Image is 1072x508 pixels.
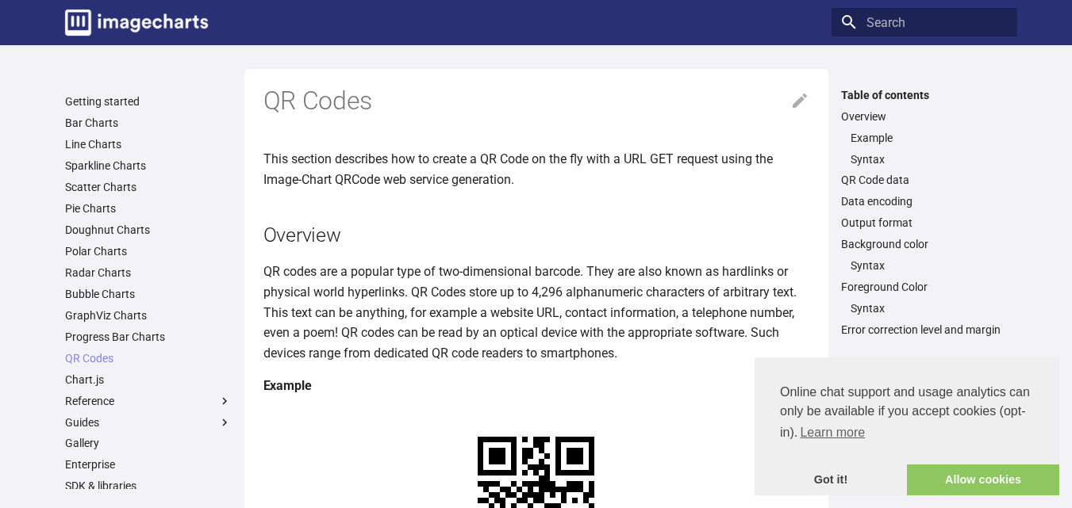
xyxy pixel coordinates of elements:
[65,457,232,472] a: Enterprise
[65,287,232,301] a: Bubble Charts
[797,421,867,445] a: learn more about cookies
[65,265,232,280] a: Radar Charts
[65,351,232,365] a: QR Codes
[841,194,1008,208] a: Data encoding
[65,201,232,216] a: Pie Charts
[65,94,232,109] a: Getting started
[65,223,232,237] a: Doughnut Charts
[841,173,1008,187] a: QR Code data
[263,221,809,249] h2: Overview
[263,262,809,363] p: QR codes are a popular type of two-dimensional barcode. They are also known as hardlinks or physi...
[65,479,232,493] a: SDK & libraries
[851,152,1008,166] a: Syntax
[65,415,232,430] label: Guides
[841,280,1008,294] a: Foreground Color
[65,330,232,344] a: Progress Bar Charts
[841,301,1008,315] nav: Foreground Color
[780,383,1034,445] span: Online chat support and usage analytics can only be available if you accept cookies (opt-in).
[755,357,1059,495] div: cookieconsent
[65,244,232,258] a: Polar Charts
[841,258,1008,273] nav: Background color
[65,10,208,36] img: logo
[832,88,1017,102] label: Table of contents
[263,85,809,118] h1: QR Codes
[907,464,1059,496] a: allow cookies
[65,180,232,194] a: Scatter Charts
[263,149,809,189] p: This section describes how to create a QR Code on the fly with a URL GET request using the Image-...
[65,436,232,450] a: Gallery
[65,137,232,151] a: Line Charts
[851,131,1008,145] a: Example
[65,308,232,323] a: GraphViz Charts
[841,109,1008,124] a: Overview
[65,116,232,130] a: Bar Charts
[841,237,1008,251] a: Background color
[755,464,907,496] a: dismiss cookie message
[841,216,1008,230] a: Output format
[832,88,1017,338] nav: Table of contents
[832,8,1017,36] input: Search
[59,3,214,42] a: Image-Charts documentation
[841,323,1008,337] a: Error correction level and margin
[851,301,1008,315] a: Syntax
[841,131,1008,166] nav: Overview
[851,258,1008,273] a: Syntax
[65,394,232,408] label: Reference
[65,159,232,173] a: Sparkline Charts
[65,372,232,387] a: Chart.js
[263,376,809,396] h4: Example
